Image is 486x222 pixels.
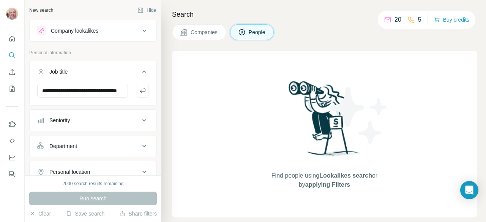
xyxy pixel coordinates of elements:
[394,15,401,24] p: 20
[29,49,157,56] p: Personal information
[249,28,266,36] span: People
[6,82,18,96] button: My lists
[49,68,68,76] div: Job title
[6,167,18,181] button: Feedback
[6,49,18,62] button: Search
[30,22,156,40] button: Company lookalikes
[305,181,350,188] span: applying Filters
[418,15,421,24] p: 5
[6,8,18,20] img: Avatar
[30,63,156,84] button: Job title
[460,181,478,199] div: Open Intercom Messenger
[434,14,469,25] button: Buy credits
[30,111,156,129] button: Seniority
[264,171,385,189] span: Find people using or by
[6,151,18,164] button: Dashboard
[63,180,124,187] div: 2000 search results remaining
[49,142,77,150] div: Department
[6,134,18,148] button: Use Surfe API
[66,210,104,217] button: Save search
[6,65,18,79] button: Enrich CSV
[51,27,98,35] div: Company lookalikes
[119,210,157,217] button: Share filters
[29,7,53,14] div: New search
[29,210,51,217] button: Clear
[30,163,156,181] button: Personal location
[132,5,161,16] button: Hide
[49,117,70,124] div: Seniority
[191,28,218,36] span: Companies
[319,172,372,179] span: Lookalikes search
[6,117,18,131] button: Use Surfe on LinkedIn
[325,81,393,150] img: Surfe Illustration - Stars
[172,9,477,20] h4: Search
[285,79,364,164] img: Surfe Illustration - Woman searching with binoculars
[6,32,18,46] button: Quick start
[49,168,90,176] div: Personal location
[30,137,156,155] button: Department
